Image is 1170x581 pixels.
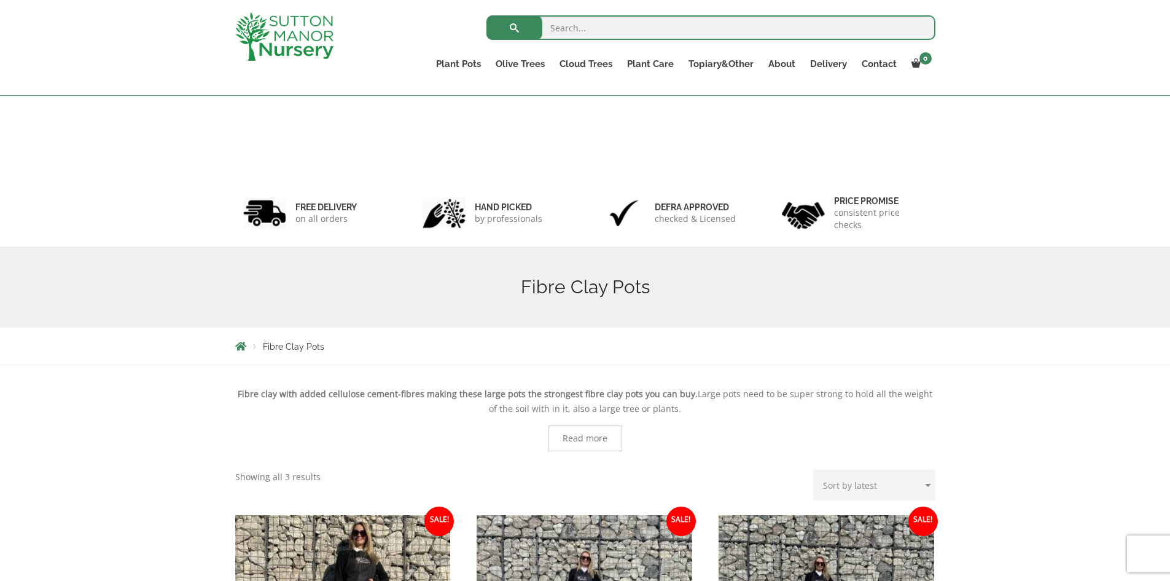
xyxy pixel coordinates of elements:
[488,55,552,73] a: Olive Trees
[429,55,488,73] a: Plant Pots
[813,470,935,500] select: Shop order
[563,434,607,443] span: Read more
[655,202,736,213] h6: Defra approved
[620,55,681,73] a: Plant Care
[666,507,696,536] span: Sale!
[552,55,620,73] a: Cloud Trees
[803,55,854,73] a: Delivery
[235,387,935,416] p: Large pots need to be super strong to hold all the weight of the soil with in it, also a large tr...
[919,52,932,65] span: 0
[235,470,321,484] p: Showing all 3 results
[235,341,935,351] nav: Breadcrumbs
[603,197,645,229] img: 3.jpg
[475,202,542,213] h6: hand picked
[834,207,927,231] p: consistent price checks
[263,342,324,352] span: Fibre Clay Pots
[761,55,803,73] a: About
[424,507,454,536] span: Sale!
[238,388,698,400] strong: Fibre clay with added cellulose cement-fibres making these large pots the strongest fibre clay po...
[908,507,938,536] span: Sale!
[295,213,357,225] p: on all orders
[486,15,935,40] input: Search...
[295,202,357,213] h6: FREE DELIVERY
[243,197,286,229] img: 1.jpg
[834,196,927,207] h6: Price promise
[475,213,542,225] p: by professionals
[235,276,935,298] h1: Fibre Clay Pots
[854,55,904,73] a: Contact
[681,55,761,73] a: Topiary&Other
[655,213,736,225] p: checked & Licensed
[423,197,466,229] img: 2.jpg
[904,55,935,73] a: 0
[782,194,825,232] img: 4.jpg
[235,12,333,61] img: logo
